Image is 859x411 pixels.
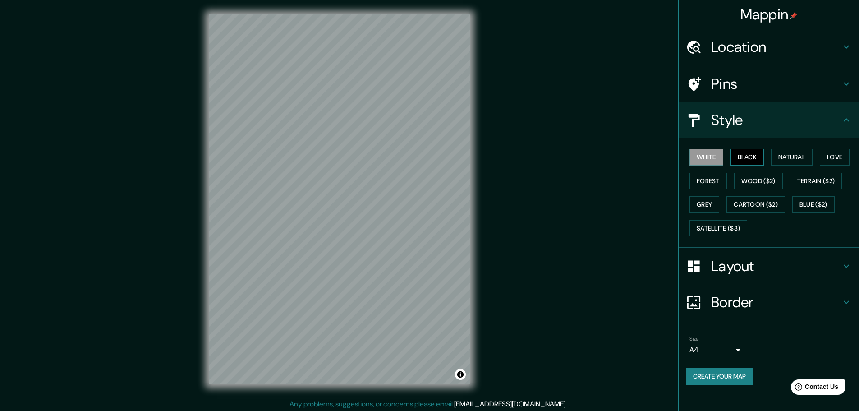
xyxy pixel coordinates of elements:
[726,196,785,213] button: Cartoon ($2)
[711,111,841,129] h4: Style
[679,29,859,65] div: Location
[679,66,859,102] div: Pins
[455,369,466,380] button: Toggle attribution
[679,248,859,284] div: Layout
[567,399,568,410] div: .
[734,173,783,189] button: Wood ($2)
[790,173,842,189] button: Terrain ($2)
[689,220,747,237] button: Satellite ($3)
[689,335,699,343] label: Size
[689,196,719,213] button: Grey
[730,149,764,166] button: Black
[568,399,570,410] div: .
[679,102,859,138] div: Style
[790,12,797,19] img: pin-icon.png
[689,343,744,357] div: A4
[820,149,850,166] button: Love
[689,173,727,189] button: Forest
[686,368,753,385] button: Create your map
[711,38,841,56] h4: Location
[792,196,835,213] button: Blue ($2)
[771,149,813,166] button: Natural
[209,14,470,384] canvas: Map
[679,284,859,320] div: Border
[740,5,798,23] h4: Mappin
[454,399,565,409] a: [EMAIL_ADDRESS][DOMAIN_NAME]
[779,376,849,401] iframe: Help widget launcher
[711,75,841,93] h4: Pins
[711,257,841,275] h4: Layout
[711,293,841,311] h4: Border
[289,399,567,410] p: Any problems, suggestions, or concerns please email .
[689,149,723,166] button: White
